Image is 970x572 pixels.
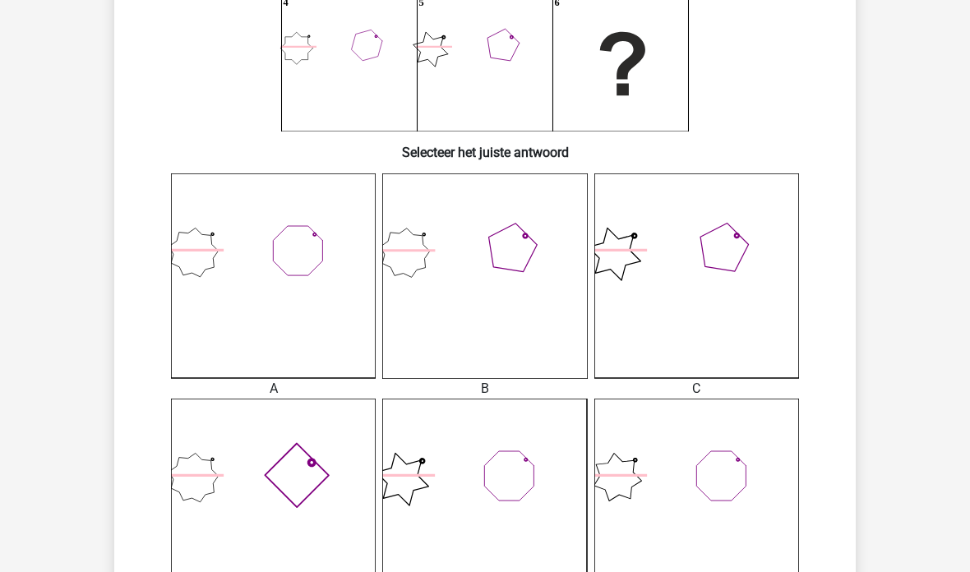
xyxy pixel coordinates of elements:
div: A [159,379,388,399]
div: B [370,379,599,399]
div: C [582,379,811,399]
h6: Selecteer het juiste antwoord [141,131,829,160]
